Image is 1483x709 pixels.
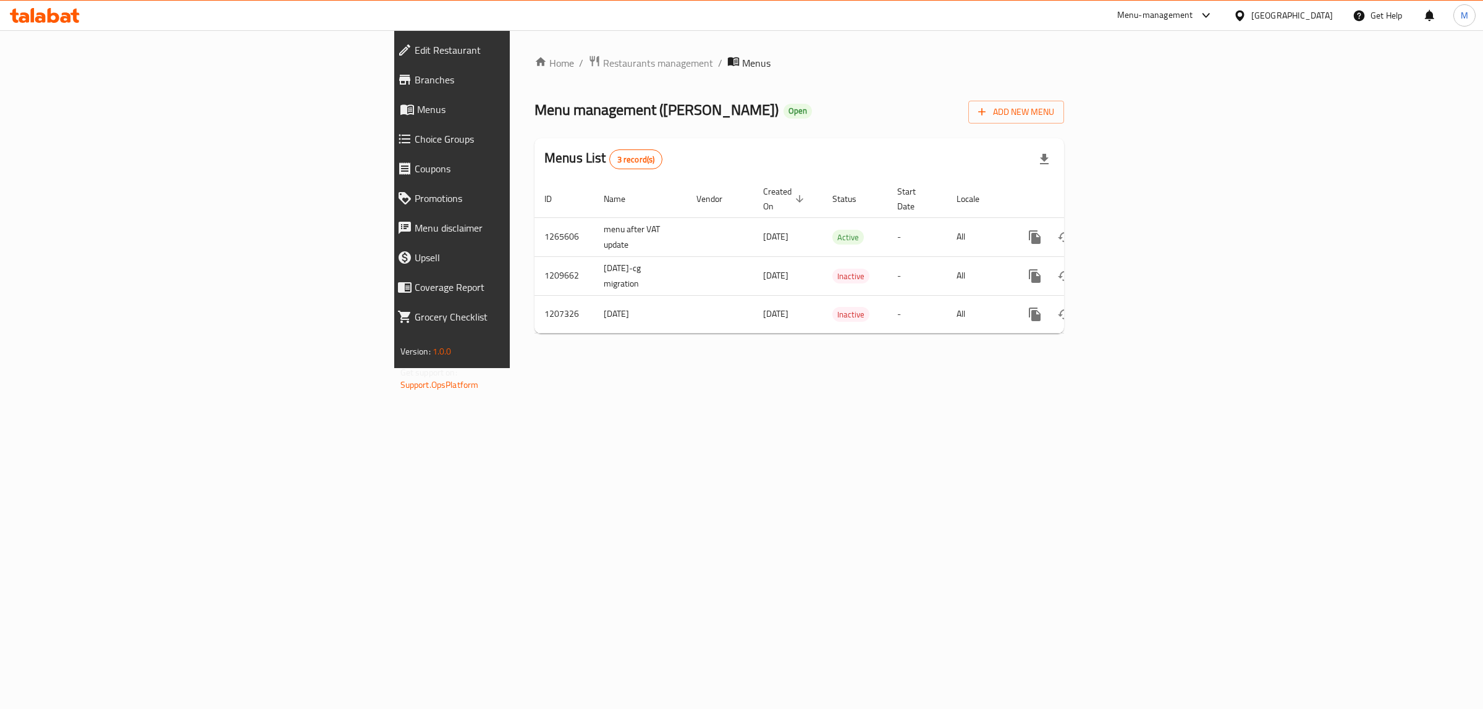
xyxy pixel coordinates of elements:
[832,307,869,322] div: Inactive
[1050,261,1080,291] button: Change Status
[1020,261,1050,291] button: more
[400,343,431,359] span: Version:
[400,364,457,380] span: Get support on:
[947,256,1010,295] td: All
[415,220,632,235] span: Menu disclaimer
[415,250,632,265] span: Upsell
[387,302,642,332] a: Grocery Checklist
[387,183,642,213] a: Promotions
[417,102,632,117] span: Menus
[610,154,662,166] span: 3 record(s)
[387,124,642,154] a: Choice Groups
[534,96,779,124] span: Menu management ( [PERSON_NAME] )
[387,272,642,302] a: Coverage Report
[387,154,642,183] a: Coupons
[968,101,1064,124] button: Add New Menu
[887,295,947,333] td: -
[1020,222,1050,252] button: more
[387,213,642,243] a: Menu disclaimer
[544,191,568,206] span: ID
[415,191,632,206] span: Promotions
[742,56,771,70] span: Menus
[1251,9,1333,22] div: [GEOGRAPHIC_DATA]
[1020,300,1050,329] button: more
[415,43,632,57] span: Edit Restaurant
[534,180,1149,334] table: enhanced table
[696,191,738,206] span: Vendor
[1461,9,1468,22] span: M
[1050,300,1080,329] button: Change Status
[978,104,1054,120] span: Add New Menu
[947,295,1010,333] td: All
[387,65,642,94] a: Branches
[832,230,864,245] span: Active
[1010,180,1149,218] th: Actions
[603,56,713,70] span: Restaurants management
[387,35,642,65] a: Edit Restaurant
[387,94,642,124] a: Menus
[415,72,632,87] span: Branches
[387,243,642,272] a: Upsell
[1050,222,1080,252] button: Change Status
[957,191,995,206] span: Locale
[947,217,1010,256] td: All
[887,217,947,256] td: -
[784,104,812,119] div: Open
[534,55,1064,71] nav: breadcrumb
[718,56,722,70] li: /
[763,229,788,245] span: [DATE]
[588,55,713,71] a: Restaurants management
[763,306,788,322] span: [DATE]
[897,184,932,214] span: Start Date
[763,267,788,283] span: [DATE]
[832,269,869,283] span: Inactive
[832,308,869,322] span: Inactive
[415,280,632,295] span: Coverage Report
[1117,8,1193,23] div: Menu-management
[763,184,808,214] span: Created On
[1029,145,1059,174] div: Export file
[832,191,872,206] span: Status
[544,149,662,169] h2: Menus List
[415,132,632,146] span: Choice Groups
[415,309,632,324] span: Grocery Checklist
[784,106,812,116] span: Open
[400,377,479,393] a: Support.OpsPlatform
[433,343,452,359] span: 1.0.0
[604,191,641,206] span: Name
[609,149,663,169] div: Total records count
[887,256,947,295] td: -
[415,161,632,176] span: Coupons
